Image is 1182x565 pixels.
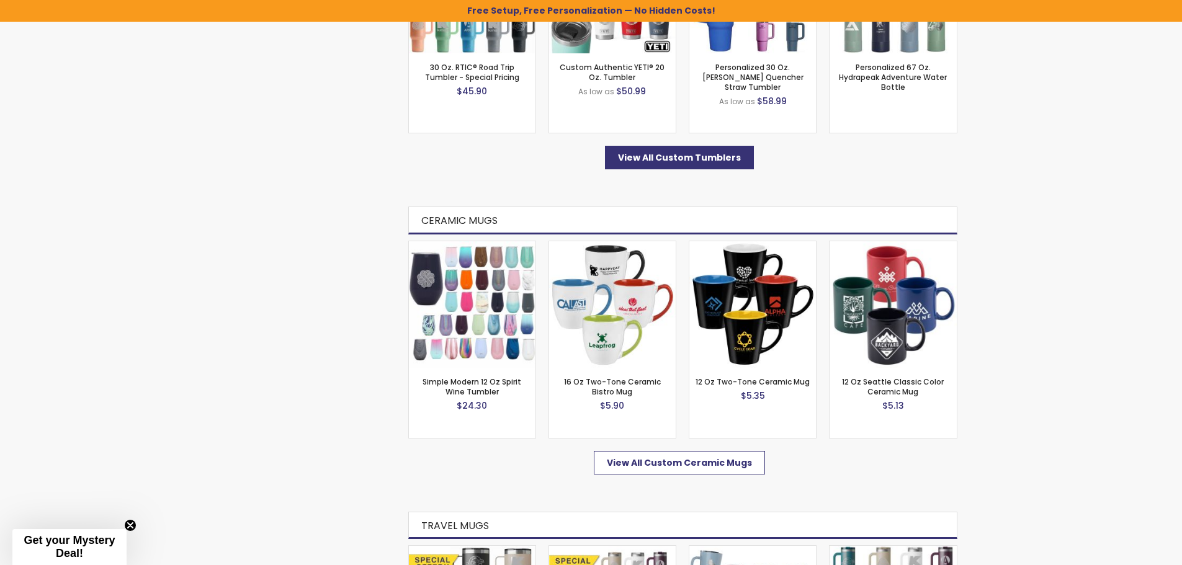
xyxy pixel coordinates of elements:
[425,62,519,82] a: 30 Oz. RTIC® Road Trip Tumbler - Special Pricing
[618,151,741,164] span: View All Custom Tumblers
[423,376,521,397] a: Simple Modern 12 Oz Spirit Wine Tumbler
[600,399,624,412] span: $5.90
[564,376,661,397] a: 16 Oz Two-Tone Ceramic Bistro Mug
[549,241,676,251] a: 16 Oz Two-Tone Ceramic Bistro Mug
[830,241,956,251] a: 12 Oz Seattle Classic Color Ceramic Mug
[124,519,137,532] button: Close teaser
[409,241,535,251] a: Simple Modern 12 Oz Spirit Wine Tumbler
[839,62,947,92] a: Personalized 67 Oz. Hydrapeak Adventure Water Bottle
[560,62,665,82] a: Custom Authentic YETI® 20 Oz. Tumbler
[830,545,956,556] a: Customizable 20 Oz. RTIC® Road Trip Travel Mug
[409,241,535,368] img: Simple Modern 12 Oz Spirit Wine Tumbler
[12,529,127,565] div: Get your Mystery Deal!Close teaser
[842,376,944,397] a: 12 Oz Seattle Classic Color Ceramic Mug
[605,146,754,169] a: View All Custom Tumblers
[24,534,115,559] span: Get your Mystery Deal!
[607,456,752,469] span: View All Custom Ceramic Mugs
[408,207,957,234] h2: Ceramic Mugs
[549,241,676,368] img: 16 Oz Two-Tone Ceramic Bistro Mug
[689,241,816,251] a: 12 Oz Two-Tone Ceramic Mug
[457,399,487,412] span: $24.30
[702,62,804,92] a: Personalized 30 Oz. [PERSON_NAME] Quencher Straw Tumbler
[696,376,810,387] a: 12 Oz Two-Tone Ceramic Mug
[741,389,765,402] span: $5.35
[578,86,614,97] span: As low as
[549,545,676,556] a: 20 Oz. RTIC® Road Trip Travel Mug - Special Pricing
[689,241,816,368] img: 12 Oz Two-Tone Ceramic Mug
[616,85,646,97] span: $50.99
[408,512,957,540] h2: Travel Mugs
[689,545,816,556] a: Branded 18 Oz. Hydrapeak Java Coffee Mug
[409,545,535,556] a: 12 Oz. RTIC® Essential Coffee Tumbler - Special Pricing
[757,95,787,107] span: $58.99
[719,96,755,107] span: As low as
[457,85,487,97] span: $45.90
[830,241,956,368] img: 12 Oz Seattle Classic Color Ceramic Mug
[882,399,904,412] span: $5.13
[594,451,765,474] a: View All Custom Ceramic Mugs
